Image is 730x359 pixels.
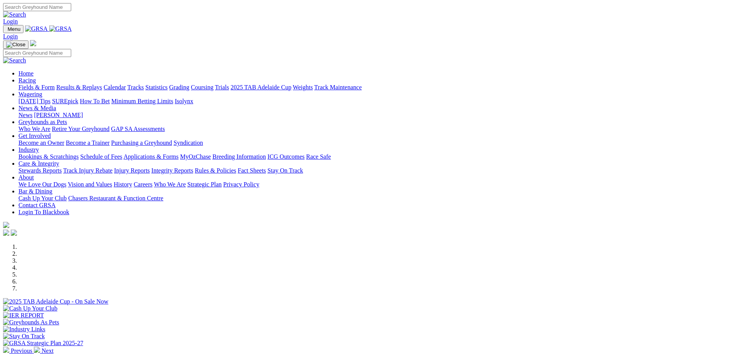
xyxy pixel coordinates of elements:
[3,40,28,49] button: Toggle navigation
[56,84,102,91] a: Results & Replays
[3,33,18,40] a: Login
[104,84,126,91] a: Calendar
[63,167,112,174] a: Track Injury Rebate
[18,98,50,104] a: [DATE] Tips
[18,167,62,174] a: Stewards Reports
[11,347,32,354] span: Previous
[18,174,34,181] a: About
[127,84,144,91] a: Tracks
[145,84,168,91] a: Statistics
[18,77,36,84] a: Racing
[3,25,23,33] button: Toggle navigation
[30,40,36,46] img: logo-grsa-white.png
[18,70,33,77] a: Home
[111,126,165,132] a: GAP SA Assessments
[314,84,362,91] a: Track Maintenance
[111,139,172,146] a: Purchasing a Greyhound
[114,167,150,174] a: Injury Reports
[3,49,71,57] input: Search
[18,167,727,174] div: Care & Integrity
[8,26,20,32] span: Menu
[174,139,203,146] a: Syndication
[191,84,214,91] a: Coursing
[3,347,9,353] img: chevron-left-pager-white.svg
[3,222,9,228] img: logo-grsa-white.png
[18,126,50,132] a: Who We Are
[293,84,313,91] a: Weights
[3,230,9,236] img: facebook.svg
[18,195,67,201] a: Cash Up Your Club
[180,153,211,160] a: MyOzChase
[18,153,727,160] div: Industry
[18,146,39,153] a: Industry
[124,153,179,160] a: Applications & Forms
[18,91,42,97] a: Wagering
[18,84,55,91] a: Fields & Form
[238,167,266,174] a: Fact Sheets
[3,305,57,312] img: Cash Up Your Club
[18,139,727,146] div: Get Involved
[18,105,56,111] a: News & Media
[80,153,122,160] a: Schedule of Fees
[267,167,303,174] a: Stay On Track
[25,25,48,32] img: GRSA
[306,153,331,160] a: Race Safe
[3,347,34,354] a: Previous
[154,181,186,188] a: Who We Are
[18,153,79,160] a: Bookings & Scratchings
[18,112,32,118] a: News
[18,202,55,208] a: Contact GRSA
[68,181,112,188] a: Vision and Values
[18,126,727,133] div: Greyhounds as Pets
[49,25,72,32] img: GRSA
[3,312,44,319] img: IER REPORT
[34,112,83,118] a: [PERSON_NAME]
[18,181,66,188] a: We Love Our Dogs
[18,112,727,119] div: News & Media
[3,333,45,340] img: Stay On Track
[111,98,173,104] a: Minimum Betting Limits
[195,167,236,174] a: Rules & Policies
[80,98,110,104] a: How To Bet
[52,98,78,104] a: SUREpick
[42,347,53,354] span: Next
[215,84,229,91] a: Trials
[187,181,222,188] a: Strategic Plan
[6,42,25,48] img: Close
[18,98,727,105] div: Wagering
[18,84,727,91] div: Racing
[18,209,69,215] a: Login To Blackbook
[3,3,71,11] input: Search
[3,11,26,18] img: Search
[231,84,291,91] a: 2025 TAB Adelaide Cup
[3,18,18,25] a: Login
[18,119,67,125] a: Greyhounds as Pets
[3,57,26,64] img: Search
[3,298,109,305] img: 2025 TAB Adelaide Cup - On Sale Now
[114,181,132,188] a: History
[11,230,17,236] img: twitter.svg
[18,188,52,195] a: Bar & Dining
[134,181,152,188] a: Careers
[34,347,53,354] a: Next
[18,160,59,167] a: Care & Integrity
[169,84,189,91] a: Grading
[3,340,83,347] img: GRSA Strategic Plan 2025-27
[151,167,193,174] a: Integrity Reports
[34,347,40,353] img: chevron-right-pager-white.svg
[66,139,110,146] a: Become a Trainer
[267,153,304,160] a: ICG Outcomes
[18,133,51,139] a: Get Involved
[18,195,727,202] div: Bar & Dining
[223,181,259,188] a: Privacy Policy
[18,181,727,188] div: About
[18,139,64,146] a: Become an Owner
[3,319,59,326] img: Greyhounds As Pets
[212,153,266,160] a: Breeding Information
[175,98,193,104] a: Isolynx
[3,326,45,333] img: Industry Links
[52,126,110,132] a: Retire Your Greyhound
[68,195,163,201] a: Chasers Restaurant & Function Centre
